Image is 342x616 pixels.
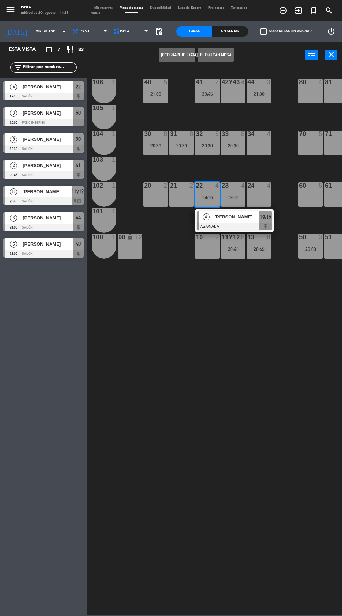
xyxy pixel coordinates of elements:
[144,182,144,189] div: 20
[205,6,228,9] span: Pre-acceso
[21,10,68,16] div: miércoles 20. agosto - 11:28
[279,6,287,15] i: add_circle_outline
[221,195,245,200] div: 19:15
[23,188,72,195] span: [PERSON_NAME]
[45,45,53,54] i: crop_square
[72,187,84,196] span: 11y12
[10,215,17,222] span: 3
[198,48,234,62] button: Bloquear Mesa
[10,241,17,248] span: 5
[189,131,194,137] div: 8
[241,234,245,240] div: 8
[299,234,299,240] div: 50
[299,131,299,137] div: 70
[221,247,245,252] div: 20:45
[76,161,81,169] span: 41
[169,143,194,148] div: 20:30
[144,131,144,137] div: 30
[10,110,17,117] span: 3
[260,28,267,35] span: check_box_outline_blank
[76,109,81,117] span: 50
[164,182,168,189] div: 2
[23,240,73,248] span: [PERSON_NAME]
[10,188,17,195] span: 8
[215,213,259,220] span: [PERSON_NAME]
[23,83,73,90] span: [PERSON_NAME]
[3,45,50,54] div: Esta vista
[21,5,68,10] div: Isola
[215,234,220,240] div: 2
[221,143,245,148] div: 20:30
[112,105,116,111] div: 1
[260,28,312,35] label: Solo mesas sin asignar
[5,4,16,16] button: menu
[325,50,337,60] button: close
[241,182,245,189] div: 4
[164,131,168,137] div: 8
[116,6,147,9] span: Mapa de mesas
[319,234,323,240] div: 3
[164,79,168,85] div: 5
[195,143,220,148] div: 20:30
[247,247,271,252] div: 20:45
[155,27,163,36] span: pending_actions
[76,213,81,222] span: 44
[319,131,323,137] div: 5
[319,182,323,189] div: 5
[299,79,299,85] div: 80
[10,84,17,90] span: 4
[23,214,73,222] span: [PERSON_NAME]
[120,30,129,34] span: Isola
[112,131,116,137] div: 1
[294,6,303,15] i: exit_to_app
[215,182,220,189] div: 4
[319,79,323,85] div: 4
[203,213,210,220] span: 4
[267,234,271,240] div: 8
[327,50,335,59] i: close
[174,6,205,9] span: Lista de Espera
[60,27,68,36] i: arrow_drop_down
[147,6,174,9] span: Disponibilidad
[325,6,333,15] i: search
[310,6,318,15] i: turned_in_not
[143,92,168,96] div: 21:00
[81,30,90,34] span: Cena
[23,162,73,169] span: [PERSON_NAME]
[76,82,81,91] span: 22
[22,64,76,71] input: Filtrar por nombre...
[195,92,220,96] div: 20:45
[241,79,245,85] div: 4
[215,79,220,85] div: 2
[66,45,74,54] i: restaurant
[57,46,60,54] span: 7
[327,27,335,36] i: power_settings_new
[112,157,116,163] div: 1
[195,195,220,200] div: 19:15
[143,143,168,148] div: 20:30
[267,182,271,189] div: 4
[23,109,73,117] span: [PERSON_NAME]
[260,213,271,221] span: 19:15
[267,131,271,137] div: 4
[159,48,195,62] button: [GEOGRAPHIC_DATA]
[5,4,16,15] i: menu
[176,26,212,37] div: Todas
[308,50,316,59] i: power_input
